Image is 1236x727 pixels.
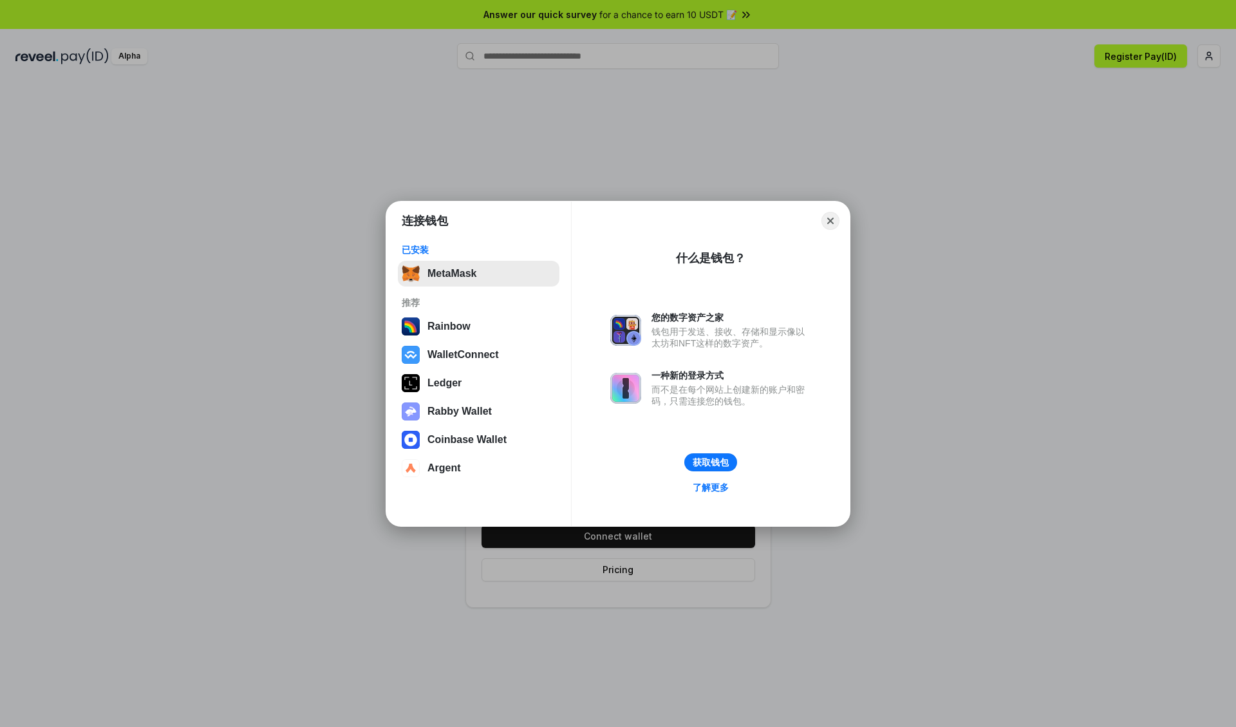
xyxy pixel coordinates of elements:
[398,399,559,424] button: Rabby Wallet
[684,453,737,471] button: 获取钱包
[427,321,471,332] div: Rainbow
[402,346,420,364] img: svg+xml,%3Csvg%20width%3D%2228%22%20height%3D%2228%22%20viewBox%3D%220%200%2028%2028%22%20fill%3D...
[398,455,559,481] button: Argent
[651,384,811,407] div: 而不是在每个网站上创建新的账户和密码，只需连接您的钱包。
[402,402,420,420] img: svg+xml,%3Csvg%20xmlns%3D%22http%3A%2F%2Fwww.w3.org%2F2000%2Fsvg%22%20fill%3D%22none%22%20viewBox...
[685,479,736,496] a: 了解更多
[402,265,420,283] img: svg+xml,%3Csvg%20fill%3D%22none%22%20height%3D%2233%22%20viewBox%3D%220%200%2035%2033%22%20width%...
[398,427,559,453] button: Coinbase Wallet
[402,459,420,477] img: svg+xml,%3Csvg%20width%3D%2228%22%20height%3D%2228%22%20viewBox%3D%220%200%2028%2028%22%20fill%3D...
[693,482,729,493] div: 了解更多
[398,370,559,396] button: Ledger
[402,374,420,392] img: svg+xml,%3Csvg%20xmlns%3D%22http%3A%2F%2Fwww.w3.org%2F2000%2Fsvg%22%20width%3D%2228%22%20height%3...
[676,250,745,266] div: 什么是钱包？
[821,212,839,230] button: Close
[427,434,507,446] div: Coinbase Wallet
[402,317,420,335] img: svg+xml,%3Csvg%20width%3D%22120%22%20height%3D%22120%22%20viewBox%3D%220%200%20120%20120%22%20fil...
[398,342,559,368] button: WalletConnect
[402,297,556,308] div: 推荐
[402,431,420,449] img: svg+xml,%3Csvg%20width%3D%2228%22%20height%3D%2228%22%20viewBox%3D%220%200%2028%2028%22%20fill%3D...
[402,244,556,256] div: 已安装
[610,315,641,346] img: svg+xml,%3Csvg%20xmlns%3D%22http%3A%2F%2Fwww.w3.org%2F2000%2Fsvg%22%20fill%3D%22none%22%20viewBox...
[402,213,448,229] h1: 连接钱包
[651,370,811,381] div: 一种新的登录方式
[427,406,492,417] div: Rabby Wallet
[651,326,811,349] div: 钱包用于发送、接收、存储和显示像以太坊和NFT这样的数字资产。
[427,377,462,389] div: Ledger
[427,462,461,474] div: Argent
[427,268,476,279] div: MetaMask
[610,373,641,404] img: svg+xml,%3Csvg%20xmlns%3D%22http%3A%2F%2Fwww.w3.org%2F2000%2Fsvg%22%20fill%3D%22none%22%20viewBox...
[693,457,729,468] div: 获取钱包
[427,349,499,361] div: WalletConnect
[398,314,559,339] button: Rainbow
[398,261,559,287] button: MetaMask
[651,312,811,323] div: 您的数字资产之家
